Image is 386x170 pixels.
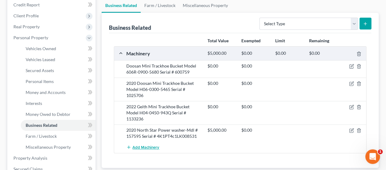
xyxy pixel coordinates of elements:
[204,80,238,86] div: $0.00
[207,38,229,43] strong: Total Value
[204,104,238,110] div: $0.00
[365,149,380,164] iframe: Intercom live chat
[123,127,204,139] div: 2020 North Star Power washer-Mdl # 157595 Serial # 4K1PT4c1LK008531
[204,127,238,133] div: $5,000.00
[275,38,285,43] strong: Limit
[26,79,54,84] span: Personal Items
[26,68,54,73] span: Secured Assets
[21,109,96,120] a: Money Owed to Debtor
[123,80,204,99] div: 2020 Doosan Mini Trackhoe Bucket Model H06-0300-5465 Serial # 1025706
[126,142,159,153] button: Add Machinery
[238,104,272,110] div: $0.00
[238,63,272,69] div: $0.00
[26,134,57,139] span: Farm / Livestock
[204,50,238,56] div: $5,000.00
[123,50,204,57] div: Machinery
[26,46,56,51] span: Vehicles Owned
[21,98,96,109] a: Interests
[21,43,96,54] a: Vehicles Owned
[21,65,96,76] a: Secured Assets
[123,63,204,75] div: Doosan Mini Trackhoe Bucket Model 606R-0900-5680 Serial # 600759
[241,38,261,43] strong: Exempted
[26,112,70,117] span: Money Owed to Debtor
[26,123,57,128] span: Business Related
[13,13,39,18] span: Client Profile
[21,76,96,87] a: Personal Items
[306,50,340,56] div: $0.00
[9,153,96,164] a: Property Analysis
[109,24,151,31] div: Business Related
[13,35,48,40] span: Personal Property
[238,50,272,56] div: $0.00
[238,80,272,86] div: $0.00
[309,38,329,43] strong: Remaining
[21,87,96,98] a: Money and Accounts
[13,24,40,29] span: Real Property
[13,155,47,161] span: Property Analysis
[123,104,204,122] div: 2022 Geith Mini Trackhoe Bucket Model H04-0450-943Q Serial # 1133236
[13,2,40,7] span: Credit Report
[238,127,272,133] div: $0.00
[26,144,71,150] span: Miscellaneous Property
[132,145,159,150] span: Add Machinery
[272,50,306,56] div: $0.00
[26,57,55,62] span: Vehicles Leased
[21,120,96,131] a: Business Related
[204,63,238,69] div: $0.00
[21,142,96,153] a: Miscellaneous Property
[26,90,66,95] span: Money and Accounts
[26,101,42,106] span: Interests
[21,131,96,142] a: Farm / Livestock
[21,54,96,65] a: Vehicles Leased
[378,149,383,154] span: 1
